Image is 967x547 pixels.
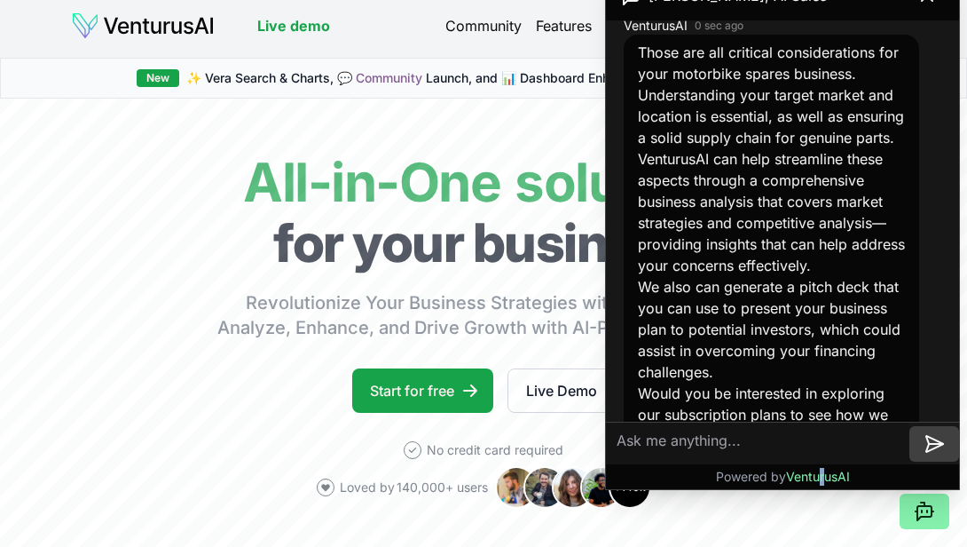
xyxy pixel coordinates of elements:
p: Those are all critical considerations for your motorbike spares business. Understanding your targ... [638,42,905,148]
span: VenturusAI [624,17,688,35]
a: Start for free [352,369,493,413]
img: logo [71,12,215,40]
p: VenturusAI can help streamline these aspects through a comprehensive business analysis that cover... [638,148,905,276]
div: New [137,69,179,87]
time: 0 sec ago [695,19,743,33]
p: We also can generate a pitch deck that you can use to present your business plan to potential inv... [638,276,905,383]
img: Avatar 4 [580,466,623,509]
img: Avatar 2 [523,466,566,509]
span: VenturusAI [786,469,850,484]
a: Community [445,15,522,36]
span: ✨ Vera Search & Charts, 💬 Launch, and 📊 Dashboard Enhancements! [186,69,678,87]
img: Avatar 1 [495,466,538,509]
a: Live demo [257,15,330,36]
p: Powered by [716,468,850,486]
p: Would you be interested in exploring our subscription plans to see how we can support you? [638,383,905,447]
img: Avatar 3 [552,466,594,509]
a: Community [356,70,422,85]
a: Live Demo [507,369,616,413]
a: Features [536,15,592,36]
